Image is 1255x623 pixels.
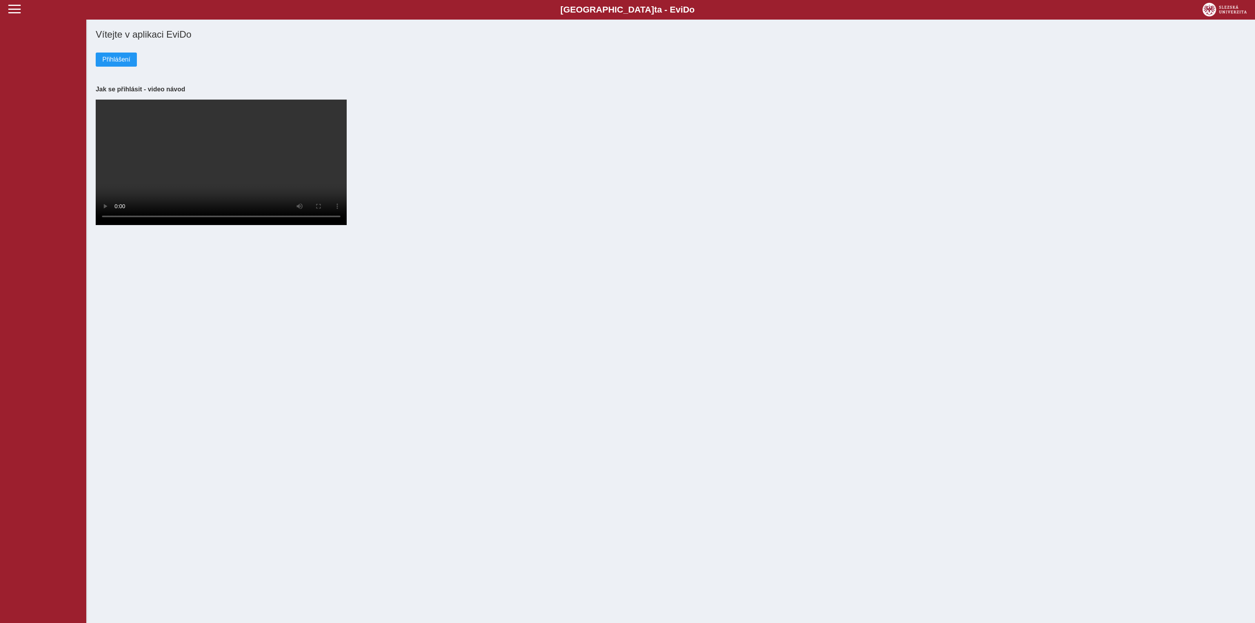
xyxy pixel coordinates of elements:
h3: Jak se přihlásit - video návod [96,85,1246,93]
span: Přihlášení [102,56,130,63]
span: t [654,5,657,15]
span: o [689,5,695,15]
img: logo_web_su.png [1202,3,1247,16]
b: [GEOGRAPHIC_DATA] a - Evi [24,5,1231,15]
video: Your browser does not support the video tag. [96,100,347,225]
h1: Vítejte v aplikaci EviDo [96,29,1246,40]
button: Přihlášení [96,53,137,67]
span: D [683,5,689,15]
